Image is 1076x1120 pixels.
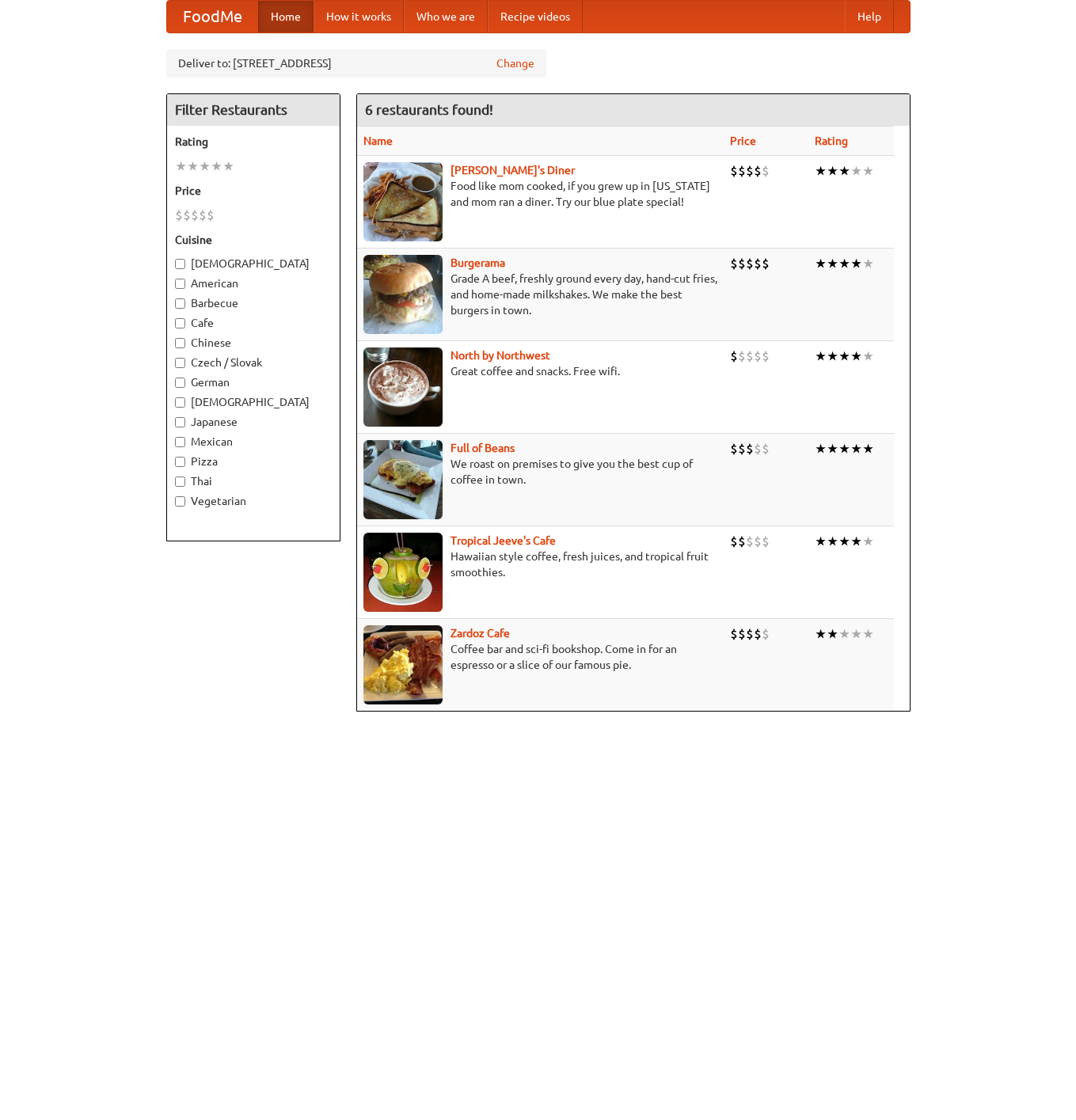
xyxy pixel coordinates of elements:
[175,279,185,289] input: American
[746,255,754,272] li: $
[862,625,874,643] li: ★
[862,162,874,180] li: ★
[762,347,770,365] li: $
[730,347,738,365] li: $
[738,625,746,643] li: $
[845,1,894,32] a: Help
[762,162,770,180] li: $
[730,533,738,550] li: $
[815,347,827,365] li: ★
[363,533,443,612] img: jeeves.jpg
[167,94,340,126] h4: Filter Restaurants
[175,358,185,368] input: Czech / Slovak
[363,456,717,488] p: We roast on premises to give you the best cup of coffee in town.
[451,442,515,454] a: Full of Beans
[838,533,850,550] li: ★
[850,255,862,272] li: ★
[187,158,199,175] li: ★
[363,363,717,379] p: Great coffee and snacks. Free wifi.
[175,295,332,311] label: Barbecue
[199,207,207,224] li: $
[363,549,717,580] p: Hawaiian style coffee, fresh juices, and tropical fruit smoothies.
[175,457,185,467] input: Pizza
[746,162,754,180] li: $
[451,627,510,640] a: Zardoz Cafe
[175,183,332,199] h5: Price
[827,347,838,365] li: ★
[754,440,762,457] li: $
[738,162,746,180] li: $
[488,1,583,32] a: Recipe videos
[175,378,185,388] input: German
[827,162,838,180] li: ★
[815,533,827,550] li: ★
[451,349,550,362] a: North by Northwest
[175,437,185,447] input: Mexican
[175,275,332,291] label: American
[754,625,762,643] li: $
[746,533,754,550] li: $
[451,164,575,177] a: [PERSON_NAME]'s Diner
[363,255,443,334] img: burgerama.jpg
[827,440,838,457] li: ★
[175,417,185,427] input: Japanese
[815,255,827,272] li: ★
[175,315,332,331] label: Cafe
[175,338,185,348] input: Chinese
[762,440,770,457] li: $
[175,318,185,328] input: Cafe
[175,259,185,269] input: [DEMOGRAPHIC_DATA]
[175,473,332,489] label: Thai
[850,533,862,550] li: ★
[762,533,770,550] li: $
[862,347,874,365] li: ★
[850,347,862,365] li: ★
[175,298,185,309] input: Barbecue
[815,135,848,147] a: Rating
[815,162,827,180] li: ★
[850,440,862,457] li: ★
[363,347,443,427] img: north.jpg
[827,533,838,550] li: ★
[838,162,850,180] li: ★
[746,347,754,365] li: $
[754,162,762,180] li: $
[175,335,332,351] label: Chinese
[365,102,493,117] ng-pluralize: 6 restaurants found!
[363,271,717,318] p: Grade A beef, freshly ground every day, hand-cut fries, and home-made milkshakes. We make the bes...
[175,374,332,390] label: German
[451,534,556,547] b: Tropical Jeeve's Cafe
[175,454,332,469] label: Pizza
[738,347,746,365] li: $
[451,256,505,269] a: Burgerama
[166,49,546,78] div: Deliver to: [STREET_ADDRESS]
[199,158,211,175] li: ★
[827,255,838,272] li: ★
[730,625,738,643] li: $
[754,255,762,272] li: $
[762,625,770,643] li: $
[754,533,762,550] li: $
[363,625,443,704] img: zardoz.jpg
[850,625,862,643] li: ★
[754,347,762,365] li: $
[258,1,314,32] a: Home
[730,162,738,180] li: $
[175,414,332,430] label: Japanese
[746,625,754,643] li: $
[730,255,738,272] li: $
[838,347,850,365] li: ★
[404,1,488,32] a: Who we are
[175,207,183,224] li: $
[363,641,717,673] p: Coffee bar and sci-fi bookshop. Come in for an espresso or a slice of our famous pie.
[738,255,746,272] li: $
[167,1,258,32] a: FoodMe
[175,232,332,248] h5: Cuisine
[175,134,332,150] h5: Rating
[222,158,234,175] li: ★
[827,625,838,643] li: ★
[730,440,738,457] li: $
